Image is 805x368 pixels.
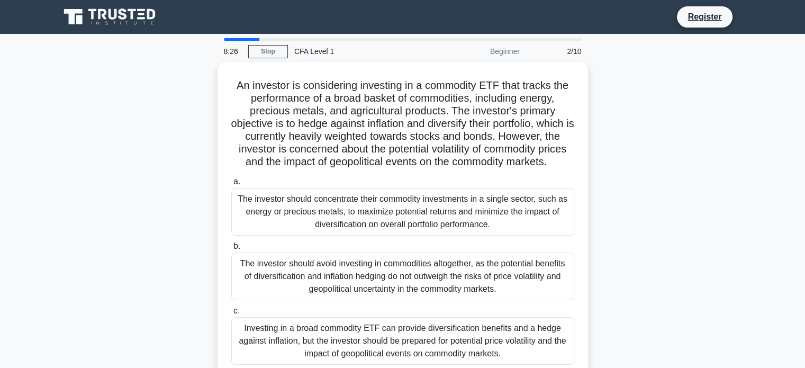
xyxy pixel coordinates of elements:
span: b. [233,241,240,250]
h5: An investor is considering investing in a commodity ETF that tracks the performance of a broad ba... [230,79,575,169]
span: a. [233,177,240,186]
div: 2/10 [526,41,588,62]
div: The investor should avoid investing in commodities altogether, as the potential benefits of diver... [231,253,574,300]
a: Register [681,10,728,23]
div: Beginner [433,41,526,62]
span: c. [233,306,240,315]
div: 8:26 [218,41,248,62]
div: The investor should concentrate their commodity investments in a single sector, such as energy or... [231,188,574,236]
a: Stop [248,45,288,58]
div: CFA Level 1 [288,41,433,62]
div: Investing in a broad commodity ETF can provide diversification benefits and a hedge against infla... [231,317,574,365]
